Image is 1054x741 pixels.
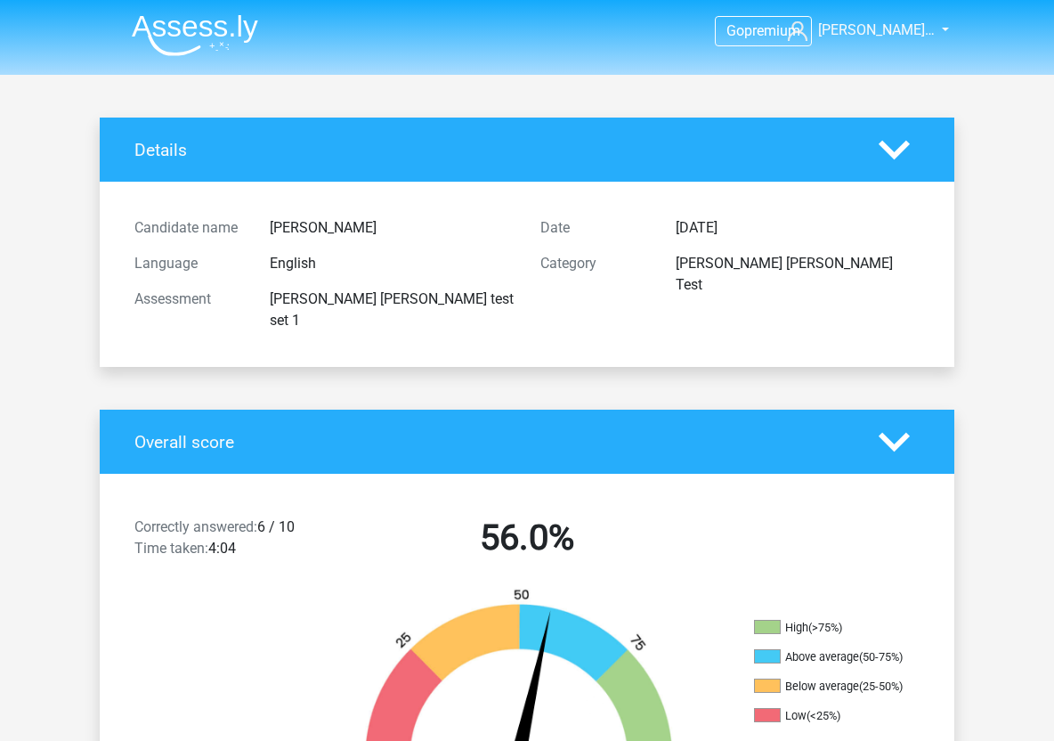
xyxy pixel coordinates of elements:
div: (25-50%) [859,680,903,693]
div: Language [121,253,256,274]
h4: Details [134,140,852,160]
div: English [256,253,527,274]
div: Assessment [121,289,256,331]
span: [PERSON_NAME]… [818,21,935,38]
div: [PERSON_NAME] [256,217,527,239]
div: (<25%) [807,709,840,722]
span: Correctly answered: [134,518,257,535]
div: Date [527,217,662,239]
li: High [754,620,932,636]
div: (>75%) [808,621,842,634]
h2: 56.0% [337,517,717,559]
div: Category [527,253,662,296]
div: [DATE] [662,217,933,239]
div: Candidate name [121,217,256,239]
h4: Overall score [134,432,852,452]
a: Gopremium [716,19,811,43]
span: premium [744,22,800,39]
div: [PERSON_NAME] [PERSON_NAME] Test [662,253,933,296]
li: Above average [754,649,932,665]
div: 6 / 10 4:04 [121,517,324,566]
a: [PERSON_NAME]… [781,20,936,41]
li: Below average [754,679,932,695]
span: Time taken: [134,540,208,557]
img: Assessly [132,14,258,56]
div: [PERSON_NAME] [PERSON_NAME] test set 1 [256,289,527,331]
div: (50-75%) [859,650,903,664]
span: Go [726,22,744,39]
li: Low [754,708,932,724]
